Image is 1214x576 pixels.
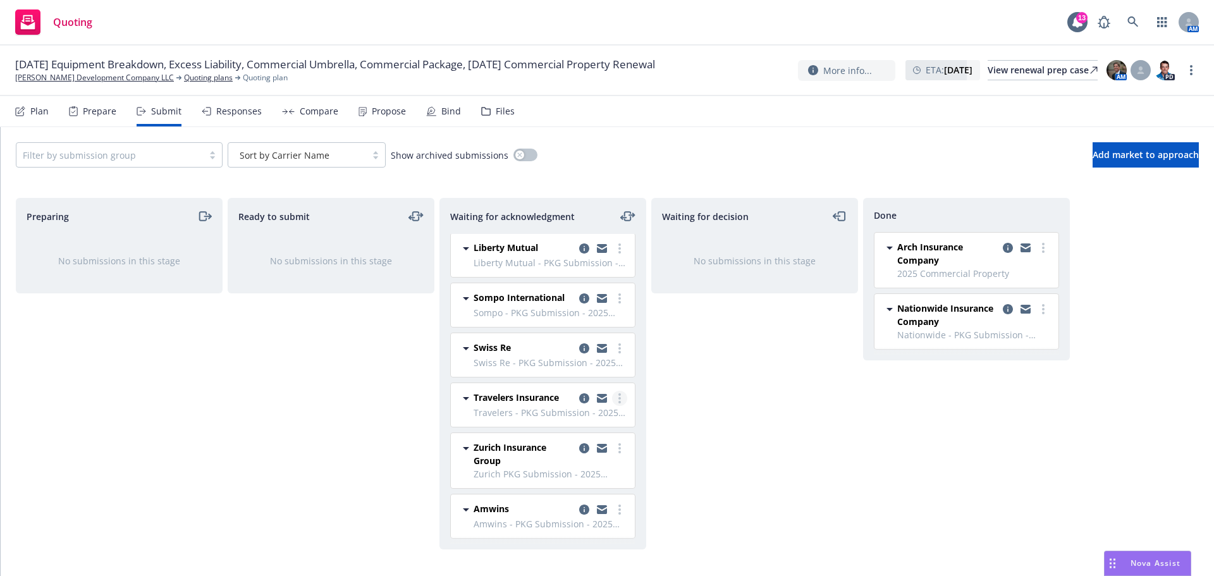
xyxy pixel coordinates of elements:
a: more [1036,240,1051,255]
span: Add market to approach [1093,149,1199,161]
span: Travelers Insurance [474,391,559,404]
a: [PERSON_NAME] Development Company LLC [15,72,174,83]
span: More info... [823,64,872,77]
a: more [1036,302,1051,317]
a: copy logging email [577,291,592,306]
span: Zurich PKG Submission - 2025 Commercial Package [474,467,627,481]
a: copy logging email [594,502,610,517]
a: more [612,391,627,406]
div: Bind [441,106,461,116]
a: more [612,291,627,306]
a: copy logging email [594,441,610,456]
a: more [612,441,627,456]
div: 13 [1076,12,1088,23]
a: copy logging email [577,241,592,256]
span: Swiss Re - PKG Submission - 2025 Commercial Package [474,356,627,369]
div: No submissions in this stage [37,254,202,267]
div: Drag to move [1105,551,1120,575]
a: copy logging email [577,502,592,517]
span: Liberty Mutual - PKG Submission - 2025 Commercial Package [474,256,627,269]
a: copy logging email [577,441,592,456]
span: Done [874,209,897,222]
div: No submissions in this stage [248,254,414,267]
a: Report a Bug [1091,9,1117,35]
img: photo [1155,60,1175,80]
a: copy logging email [594,241,610,256]
img: photo [1107,60,1127,80]
a: more [612,241,627,256]
span: [DATE] Equipment Breakdown, Excess Liability, Commercial Umbrella, Commercial Package, [DATE] Com... [15,57,655,72]
button: Add market to approach [1093,142,1199,168]
a: Switch app [1150,9,1175,35]
a: moveRight [197,209,212,224]
a: copy logging email [577,391,592,406]
div: No submissions in this stage [672,254,837,267]
span: Sompo - PKG Submission - 2025 Commercial Package [474,306,627,319]
div: Responses [216,106,262,116]
span: Ready to submit [238,210,310,223]
div: Propose [372,106,406,116]
span: Sompo International [474,291,565,304]
span: Nova Assist [1131,558,1180,568]
span: Waiting for acknowledgment [450,210,575,223]
span: Liberty Mutual [474,241,538,254]
span: Travelers - PKG Submission - 2025 Commercial Package [474,406,627,419]
div: Prepare [83,106,116,116]
span: Preparing [27,210,69,223]
a: copy logging email [1000,302,1015,317]
a: more [1184,63,1199,78]
a: copy logging email [594,391,610,406]
span: Swiss Re [474,341,511,354]
span: Sort by Carrier Name [240,149,329,162]
span: Quoting plan [243,72,288,83]
div: View renewal prep case [988,61,1098,80]
div: Plan [30,106,49,116]
button: Nova Assist [1104,551,1191,576]
div: Submit [151,106,181,116]
a: Quoting [10,4,97,40]
span: Arch Insurance Company [897,240,998,267]
span: Zurich Insurance Group [474,441,574,467]
span: Nationwide Insurance Company [897,302,998,328]
a: Quoting plans [184,72,233,83]
a: moveLeftRight [620,209,635,224]
a: more [612,502,627,517]
a: copy logging email [594,291,610,306]
a: copy logging email [577,341,592,356]
span: Sort by Carrier Name [235,149,360,162]
span: Show archived submissions [391,149,508,162]
button: More info... [798,60,895,81]
a: copy logging email [1018,240,1033,255]
a: copy logging email [1000,240,1015,255]
a: Search [1120,9,1146,35]
span: Amwins [474,502,509,515]
span: Waiting for decision [662,210,749,223]
span: Nationwide - PKG Submission - 2025 Commercial Package [897,328,1051,341]
a: more [612,341,627,356]
span: Quoting [53,17,92,27]
a: copy logging email [594,341,610,356]
a: View renewal prep case [988,60,1098,80]
a: copy logging email [1018,302,1033,317]
div: Files [496,106,515,116]
a: moveLeft [832,209,847,224]
div: Compare [300,106,338,116]
span: ETA : [926,63,972,77]
a: moveLeftRight [408,209,424,224]
strong: [DATE] [944,64,972,76]
span: Amwins - PKG Submission - 2025 Commercial Package [474,517,627,530]
span: 2025 Commercial Property [897,267,1051,280]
